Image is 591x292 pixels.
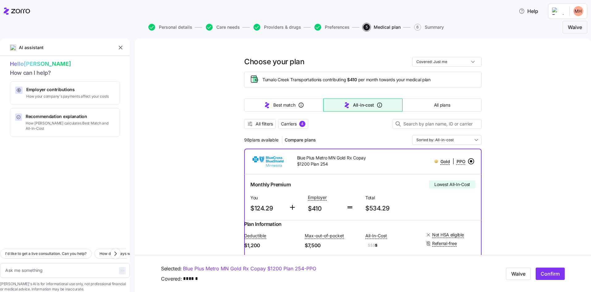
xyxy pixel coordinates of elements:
[252,24,301,31] a: Providers & drugs
[273,102,295,108] span: Best match
[26,113,115,120] span: Recommendation explanation
[434,181,470,188] span: Lowest All-In-Cost
[563,21,587,33] button: Waive
[26,94,109,99] span: How your company's payments affect your costs
[159,25,192,29] span: Personal details
[362,24,401,31] a: 5Medical plan
[552,7,564,15] img: Employer logo
[19,44,44,51] span: AI assistant
[26,121,115,131] span: How [PERSON_NAME] calculates Best Match and All-In-Cost
[253,24,301,31] button: Providers & drugs
[506,268,531,280] button: Waive
[414,24,421,31] span: 6
[425,25,444,29] span: Summary
[244,220,282,228] span: Plan Information
[368,243,375,248] span: $$$
[519,7,538,15] span: Help
[244,233,266,239] span: Deductible
[536,268,565,280] button: Confirm
[250,195,284,201] span: You
[573,6,583,16] img: eb20002412f53a37ea63c43f96b16cab
[305,233,344,239] span: Max-out-of-pocket
[374,25,401,29] span: Medical plan
[281,121,297,127] span: Carriers
[308,204,341,214] span: $410
[262,77,431,83] span: Tumalo Creek Transportation is contributing per month towards your medical plan
[457,159,466,165] span: PPO
[514,5,543,17] button: Help
[363,24,401,31] button: 5Medical plan
[365,195,418,201] span: Total
[353,102,374,108] span: All-in-cost
[161,265,182,273] span: Selected:
[363,24,370,31] span: 5
[5,251,87,257] span: I'd like to get a live consultation. Can you help?
[161,275,182,283] span: Covered:
[568,23,582,31] span: Waive
[147,24,192,31] a: Personal details
[313,24,350,31] a: Preferences
[264,25,301,29] span: Providers & drugs
[365,242,421,249] span: $
[216,25,240,29] span: Care needs
[365,203,418,214] span: $534.29
[434,158,466,165] div: |
[297,155,380,167] span: Blue Plus Metro MN Gold Rx Copay $1200 Plan 254
[249,154,287,169] img: BlueCross BlueShield of Minnesota
[414,24,444,31] button: 6Summary
[432,232,464,238] span: Not HSA eligible
[412,135,482,145] input: Order by dropdown
[285,137,316,143] span: Compare plans
[347,77,357,83] span: $410
[244,137,278,143] span: 98 plans available
[183,265,316,273] a: Blue Plus Metro MN Gold Rx Copay $1200 Plan 254-PPO
[205,24,240,31] a: Care needs
[244,119,276,129] button: All filters
[278,119,308,129] button: Carriers4
[244,57,304,66] h1: Choose your plan
[314,24,350,31] button: Preferences
[511,270,525,277] span: Waive
[94,249,143,259] button: How do copays work?
[393,119,482,129] input: Search by plan name, ID or carrier
[440,159,450,165] span: Gold
[250,181,291,188] span: Monthly Premium
[432,240,457,247] span: Referral-free
[148,24,192,31] button: Personal details
[26,87,109,93] span: Employer contributions
[206,24,240,31] button: Care needs
[282,135,318,145] button: Compare plans
[100,251,138,257] span: How do copays work?
[10,60,120,69] span: Hello [PERSON_NAME]
[10,44,16,51] img: ai-icon.png
[299,121,305,127] div: 4
[434,102,450,108] span: All plans
[244,242,300,249] span: $1,200
[305,242,360,249] span: $7,500
[541,270,560,277] span: Confirm
[325,25,350,29] span: Preferences
[365,233,387,239] span: All-In-Cost
[250,203,284,214] span: $124.29
[308,194,327,201] span: Employer
[256,121,273,127] span: All filters
[10,69,120,78] span: How can I help?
